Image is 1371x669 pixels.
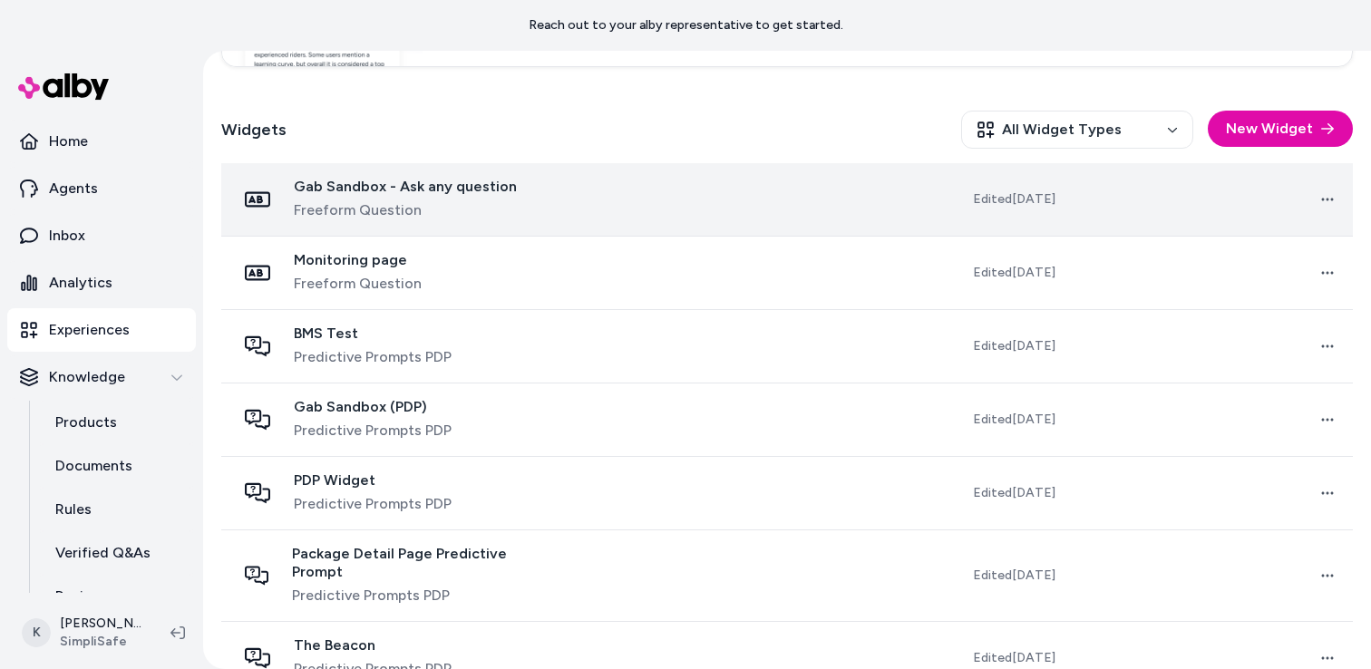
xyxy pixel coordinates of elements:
[292,545,542,581] span: Package Detail Page Predictive Prompt
[49,366,125,388] p: Knowledge
[7,355,196,399] button: Knowledge
[37,488,196,531] a: Rules
[294,398,452,416] span: Gab Sandbox (PDP)
[49,131,88,152] p: Home
[60,615,141,633] p: [PERSON_NAME]
[292,585,542,606] span: Predictive Prompts PDP
[973,567,1055,585] span: Edited [DATE]
[973,264,1055,282] span: Edited [DATE]
[7,120,196,163] a: Home
[294,420,452,441] span: Predictive Prompts PDP
[55,499,92,520] p: Rules
[55,586,111,607] p: Reviews
[49,178,98,199] p: Agents
[973,411,1055,429] span: Edited [DATE]
[55,455,132,477] p: Documents
[49,272,112,294] p: Analytics
[294,636,452,654] span: The Beacon
[60,633,141,651] span: SimpliSafe
[11,604,156,662] button: K[PERSON_NAME]SimpliSafe
[294,346,452,368] span: Predictive Prompts PDP
[7,308,196,352] a: Experiences
[49,319,130,341] p: Experiences
[294,493,452,515] span: Predictive Prompts PDP
[37,531,196,575] a: Verified Q&As
[973,649,1055,667] span: Edited [DATE]
[18,73,109,100] img: alby Logo
[37,401,196,444] a: Products
[529,16,843,34] p: Reach out to your alby representative to get started.
[294,471,452,490] span: PDP Widget
[973,337,1055,355] span: Edited [DATE]
[37,575,196,618] a: Reviews
[973,190,1055,208] span: Edited [DATE]
[7,167,196,210] a: Agents
[221,117,287,142] h2: Widgets
[973,484,1055,502] span: Edited [DATE]
[294,273,422,295] span: Freeform Question
[55,542,151,564] p: Verified Q&As
[1208,111,1353,147] button: New Widget
[22,618,51,647] span: K
[294,325,452,343] span: BMS Test
[37,444,196,488] a: Documents
[49,225,85,247] p: Inbox
[7,214,196,257] a: Inbox
[55,412,117,433] p: Products
[961,111,1193,149] button: All Widget Types
[294,178,517,196] span: Gab Sandbox - Ask any question
[7,261,196,305] a: Analytics
[294,251,422,269] span: Monitoring page
[294,199,517,221] span: Freeform Question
